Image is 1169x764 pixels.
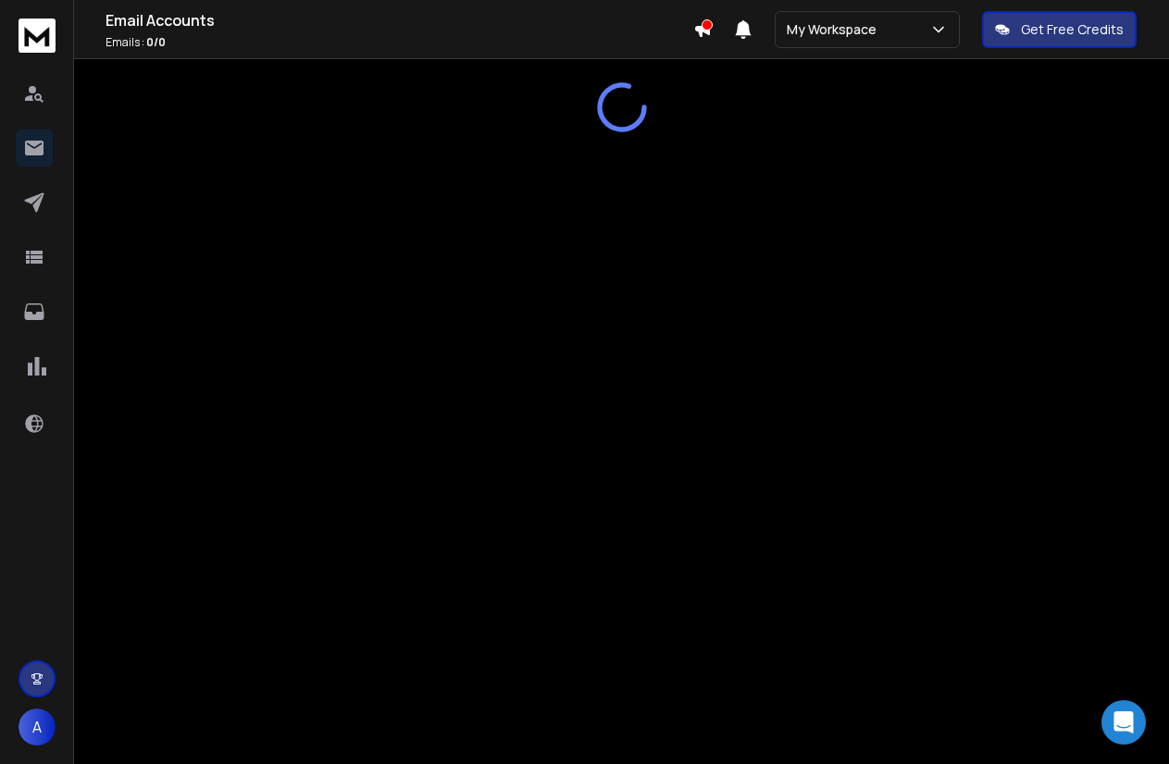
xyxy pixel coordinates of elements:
p: Get Free Credits [1021,20,1124,39]
img: logo [19,18,56,53]
h1: Email Accounts [106,9,693,31]
p: My Workspace [787,20,884,39]
button: A [19,709,56,746]
span: 0 / 0 [146,34,166,50]
p: Emails : [106,35,693,50]
button: Get Free Credits [982,11,1137,48]
div: Open Intercom Messenger [1101,700,1146,745]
